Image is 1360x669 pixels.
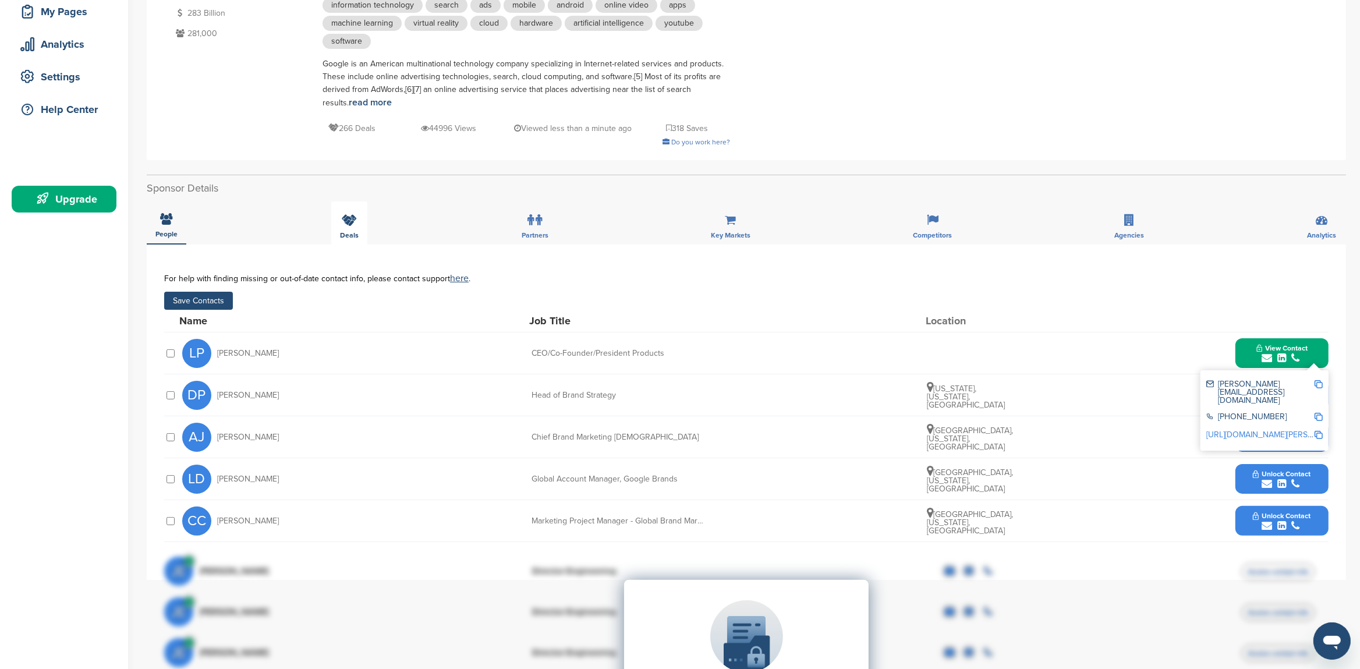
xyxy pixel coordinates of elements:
[323,34,371,49] span: software
[1307,232,1336,239] span: Analytics
[217,475,279,483] span: [PERSON_NAME]
[217,517,279,525] span: [PERSON_NAME]
[671,138,730,146] span: Do you work here?
[164,274,1329,283] div: For help with finding missing or out-of-date contact info, please contact support .
[1253,512,1311,520] span: Unlock Contact
[522,232,548,239] span: Partners
[532,349,706,357] div: CEO/Co-Founder/President Products
[17,99,116,120] div: Help Center
[17,189,116,210] div: Upgrade
[529,316,704,326] div: Job Title
[450,272,469,284] a: here
[1239,462,1324,497] button: Unlock Contact
[511,16,562,31] span: hardware
[340,232,359,239] span: Deals
[565,16,653,31] span: artificial intelligence
[12,63,116,90] a: Settings
[1206,413,1314,423] div: [PHONE_NUMBER]
[17,66,116,87] div: Settings
[927,468,1013,494] span: [GEOGRAPHIC_DATA], [US_STATE], [GEOGRAPHIC_DATA]
[514,121,632,136] p: Viewed less than a minute ago
[1239,504,1324,539] button: Unlock Contact
[217,433,279,441] span: [PERSON_NAME]
[421,121,476,136] p: 44996 Views
[656,16,703,31] span: youtube
[147,180,1346,196] h2: Sponsor Details
[1115,232,1145,239] span: Agencies
[323,58,730,109] div: Google is an American multinational technology company specializing in Internet-related services ...
[323,16,402,31] span: machine learning
[927,509,1013,536] span: [GEOGRAPHIC_DATA], [US_STATE], [GEOGRAPHIC_DATA]
[182,339,211,368] span: LP
[182,507,211,536] span: CC
[155,231,178,238] span: People
[328,121,376,136] p: 266 Deals
[663,138,730,146] a: Do you work here?
[1242,336,1322,371] button: View Contact
[12,96,116,123] a: Help Center
[217,391,279,399] span: [PERSON_NAME]
[17,1,116,22] div: My Pages
[532,391,706,399] div: Head of Brand Strategy
[470,16,508,31] span: cloud
[12,186,116,213] a: Upgrade
[532,517,706,525] div: Marketing Project Manager - Global Brand Marketing
[532,433,706,441] div: Chief Brand Marketing [DEMOGRAPHIC_DATA]
[1206,430,1348,440] a: [URL][DOMAIN_NAME][PERSON_NAME]
[913,232,952,239] span: Competitors
[217,349,279,357] span: [PERSON_NAME]
[17,34,116,55] div: Analytics
[1253,470,1311,478] span: Unlock Contact
[1315,431,1323,439] img: Copy
[666,121,708,136] p: 318 Saves
[532,475,706,483] div: Global Account Manager, Google Brands
[349,97,392,108] a: read more
[711,232,750,239] span: Key Markets
[1315,380,1323,388] img: Copy
[164,292,233,310] button: Save Contacts
[1256,344,1308,352] span: View Contact
[927,426,1013,452] span: [GEOGRAPHIC_DATA], [US_STATE], [GEOGRAPHIC_DATA]
[1313,622,1351,660] iframe: Button to launch messaging window
[182,381,211,410] span: DP
[182,423,211,452] span: AJ
[926,316,1014,326] div: Location
[405,16,467,31] span: virtual reality
[173,26,311,41] p: 281,000
[927,384,1005,410] span: [US_STATE], [US_STATE], [GEOGRAPHIC_DATA]
[182,465,211,494] span: LD
[173,6,311,20] p: 283 Billion
[12,31,116,58] a: Analytics
[179,316,307,326] div: Name
[1206,380,1314,405] div: [PERSON_NAME][EMAIL_ADDRESS][DOMAIN_NAME]
[1315,413,1323,421] img: Copy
